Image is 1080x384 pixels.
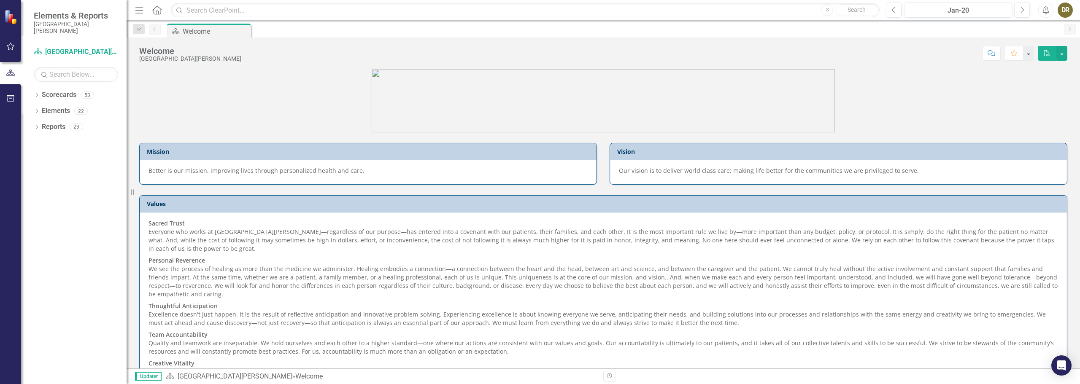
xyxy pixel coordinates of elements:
a: Elements [42,106,70,116]
span: Search [848,6,866,13]
strong: Creative Vitality [148,359,194,367]
strong: Team Accountability [148,330,208,338]
div: 22 [74,107,88,115]
div: Open Intercom Messenger [1051,355,1072,376]
p: Our vision is to deliver world class care; making life better for the communities we are privileg... [619,166,1058,175]
strong: Personal Reverence [148,256,205,264]
small: [GEOGRAPHIC_DATA][PERSON_NAME] [34,21,118,35]
strong: Thoughtful Anticipation [148,302,218,310]
h3: Vision [617,148,1063,155]
div: Welcome [183,26,249,37]
span: Elements & Reports [34,11,118,21]
a: [GEOGRAPHIC_DATA][PERSON_NAME] [178,372,292,380]
h3: Mission [147,148,592,155]
div: [GEOGRAPHIC_DATA][PERSON_NAME] [139,56,241,62]
p: Better is our mission, improving lives through personalized health and care. [148,166,588,175]
div: Welcome [139,46,241,56]
div: 53 [81,91,94,99]
input: Search Below... [34,67,118,82]
img: SJRMC%20new%20logo%203.jpg [372,69,835,132]
p: Quality and teamwork are inseparable. We hold ourselves and each other to a higher standard—one w... [148,329,1058,357]
div: 23 [70,124,83,131]
div: Welcome [295,372,323,380]
div: Jan-20 [907,5,1009,16]
a: Reports [42,122,65,132]
button: DR [1058,3,1073,18]
a: [GEOGRAPHIC_DATA][PERSON_NAME] [34,47,118,57]
img: ClearPoint Strategy [4,10,19,24]
a: Scorecards [42,90,76,100]
p: We see the process of healing as more than the medicine we administer. Healing embodies a connect... [148,255,1058,300]
button: Jan-20 [904,3,1012,18]
h3: Values [147,201,1063,207]
span: Updater [135,372,162,381]
button: Search [835,4,877,16]
input: Search ClearPoint... [171,3,880,18]
p: Everyone who works at [GEOGRAPHIC_DATA][PERSON_NAME]—regardless of our purpose—has entered into a... [148,219,1058,255]
strong: Sacred Trust [148,219,185,227]
div: » [166,372,597,381]
p: Excellence doesn't just happen. It is the result of reflective anticipation and innovative proble... [148,300,1058,329]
